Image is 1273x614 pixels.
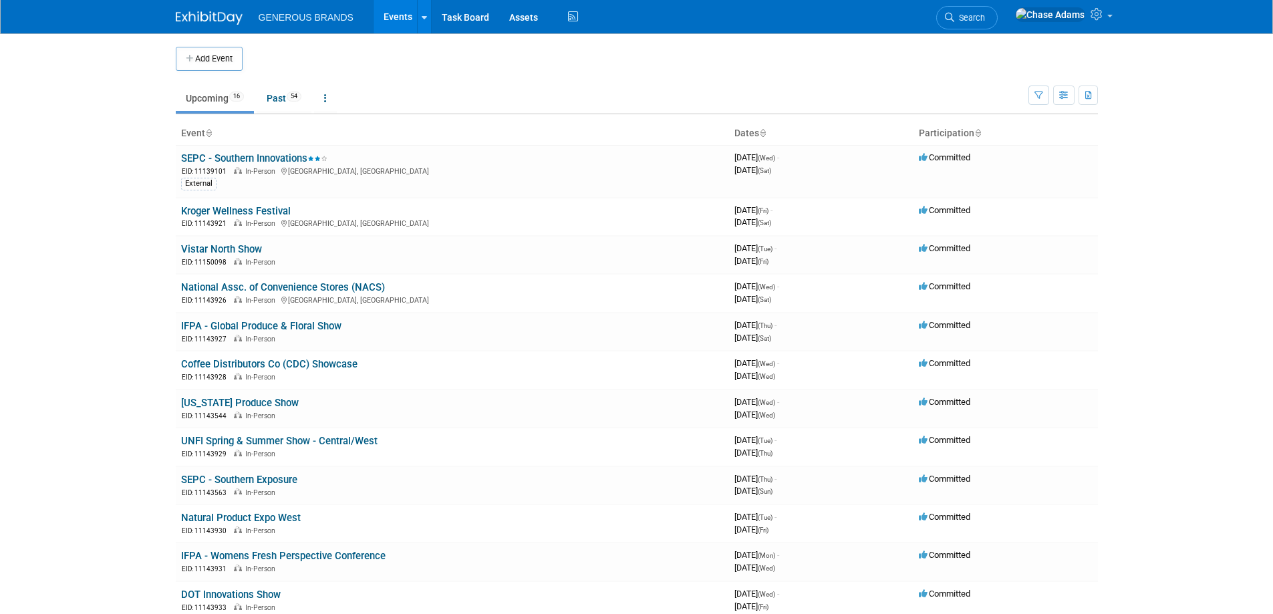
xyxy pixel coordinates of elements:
img: Chase Adams [1015,7,1085,22]
span: (Sat) [758,335,771,342]
a: Kroger Wellness Festival [181,205,291,217]
a: Vistar North Show [181,243,262,255]
img: In-Person Event [234,167,242,174]
span: (Tue) [758,245,772,253]
a: IFPA - Global Produce & Floral Show [181,320,341,332]
span: [DATE] [734,474,776,484]
div: External [181,178,217,190]
a: DOT Innovations Show [181,589,281,601]
img: In-Person Event [234,335,242,341]
span: (Fri) [758,603,768,611]
span: [DATE] [734,486,772,496]
span: [DATE] [734,165,771,175]
span: (Wed) [758,283,775,291]
a: SEPC - Southern Exposure [181,474,297,486]
a: Upcoming16 [176,86,254,111]
a: Natural Product Expo West [181,512,301,524]
span: [DATE] [734,550,779,560]
span: [DATE] [734,205,772,215]
span: EID: 11143933 [182,604,232,611]
span: [DATE] [734,256,768,266]
span: (Wed) [758,412,775,419]
span: [DATE] [734,397,779,407]
span: In-Person [245,412,279,420]
span: Committed [919,435,970,445]
span: - [774,243,776,253]
span: - [777,550,779,560]
span: EID: 11143544 [182,412,232,420]
span: - [770,205,772,215]
span: (Wed) [758,373,775,380]
span: - [777,589,779,599]
span: (Wed) [758,591,775,598]
span: [DATE] [734,281,779,291]
img: In-Person Event [234,373,242,379]
span: (Mon) [758,552,775,559]
img: In-Person Event [234,603,242,610]
div: [GEOGRAPHIC_DATA], [GEOGRAPHIC_DATA] [181,217,724,228]
span: EID: 11143930 [182,527,232,534]
span: EID: 11143928 [182,373,232,381]
span: (Sat) [758,219,771,226]
span: 16 [229,92,244,102]
th: Participation [913,122,1098,145]
span: (Wed) [758,360,775,367]
span: Search [954,13,985,23]
div: [GEOGRAPHIC_DATA], [GEOGRAPHIC_DATA] [181,294,724,305]
a: Sort by Start Date [759,128,766,138]
span: Committed [919,474,970,484]
span: (Wed) [758,399,775,406]
span: (Sat) [758,296,771,303]
span: [DATE] [734,601,768,611]
span: (Thu) [758,322,772,329]
span: - [777,152,779,162]
span: In-Person [245,450,279,458]
span: Committed [919,589,970,599]
img: In-Person Event [234,526,242,533]
span: [DATE] [734,217,771,227]
span: EID: 11143927 [182,335,232,343]
img: In-Person Event [234,219,242,226]
a: Coffee Distributors Co (CDC) Showcase [181,358,358,370]
span: EID: 11139101 [182,168,232,175]
span: In-Person [245,167,279,176]
a: National Assc. of Convenience Stores (NACS) [181,281,385,293]
span: - [774,474,776,484]
span: In-Person [245,526,279,535]
span: (Fri) [758,207,768,214]
span: In-Person [245,565,279,573]
span: EID: 11143921 [182,220,232,227]
a: SEPC - Southern Innovations [181,152,327,164]
span: Committed [919,358,970,368]
span: (Thu) [758,450,772,457]
span: Committed [919,550,970,560]
button: Add Event [176,47,243,71]
span: Committed [919,152,970,162]
span: [DATE] [734,358,779,368]
span: - [774,512,776,522]
span: (Tue) [758,437,772,444]
span: [DATE] [734,524,768,534]
a: Sort by Participation Type [974,128,981,138]
span: In-Person [245,488,279,497]
span: Committed [919,397,970,407]
span: Committed [919,243,970,253]
th: Event [176,122,729,145]
img: In-Person Event [234,565,242,571]
span: In-Person [245,603,279,612]
span: (Wed) [758,154,775,162]
img: In-Person Event [234,488,242,495]
div: [GEOGRAPHIC_DATA], [GEOGRAPHIC_DATA] [181,165,724,176]
span: [DATE] [734,371,775,381]
span: - [777,358,779,368]
a: IFPA - Womens Fresh Perspective Conference [181,550,386,562]
span: Committed [919,281,970,291]
span: In-Person [245,335,279,343]
span: EID: 11150098 [182,259,232,266]
span: (Wed) [758,565,775,572]
img: In-Person Event [234,412,242,418]
img: In-Person Event [234,296,242,303]
span: [DATE] [734,512,776,522]
span: - [777,281,779,291]
span: [DATE] [734,243,776,253]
